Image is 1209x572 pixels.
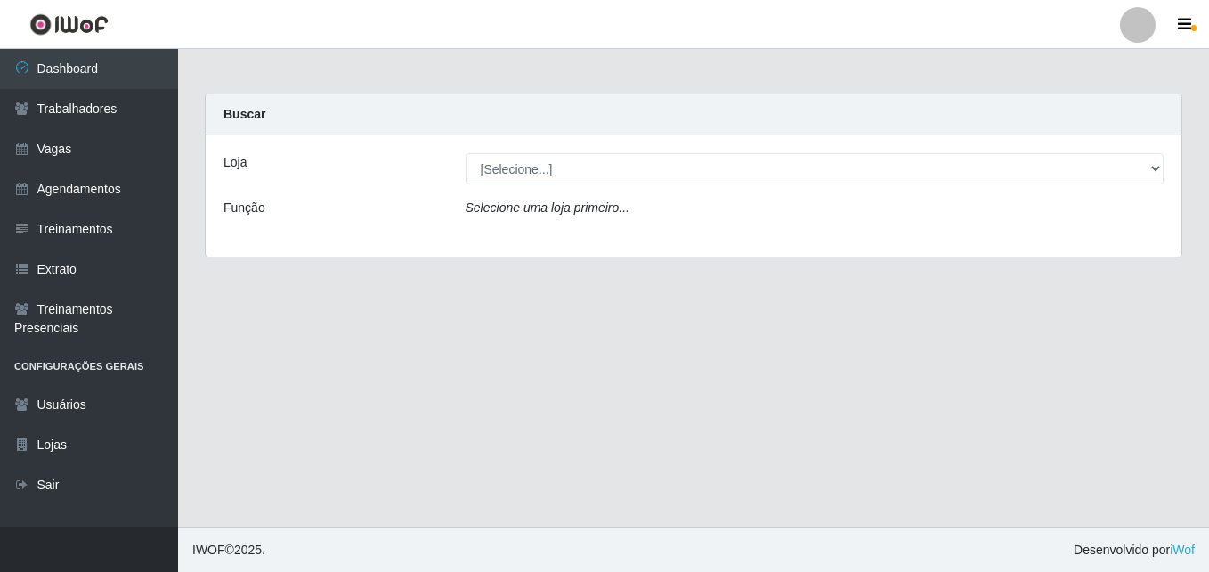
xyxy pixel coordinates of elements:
label: Loja [223,153,247,172]
img: CoreUI Logo [29,13,109,36]
span: Desenvolvido por [1074,541,1195,560]
a: iWof [1170,543,1195,557]
span: © 2025 . [192,541,265,560]
i: Selecione uma loja primeiro... [466,200,629,215]
strong: Buscar [223,107,265,121]
label: Função [223,199,265,217]
span: IWOF [192,543,225,557]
